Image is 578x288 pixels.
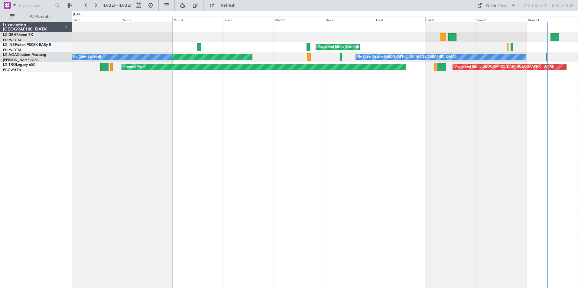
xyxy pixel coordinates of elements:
[71,17,122,22] div: Sat 2
[122,17,172,22] div: Sun 3
[216,3,241,8] span: Refresh
[103,3,131,8] span: [DATE] - [DATE]
[317,43,389,52] div: Unplanned Maint Nice ([GEOGRAPHIC_DATA])
[3,48,21,52] a: EDLW/DTM
[206,1,243,10] button: Refresh
[16,14,64,19] span: All Aircraft
[357,53,456,62] div: No Crew Ostend-[GEOGRAPHIC_DATA] ([GEOGRAPHIC_DATA])
[425,17,476,22] div: Sat 9
[324,17,375,22] div: Thu 7
[3,53,46,57] a: LX-AOACitation Mustang
[3,43,15,47] span: LX-INB
[7,12,66,21] button: All Aircraft
[172,17,223,22] div: Mon 4
[476,17,527,22] div: Sun 10
[486,3,507,9] div: Quick Links
[3,33,33,37] a: LX-GBHFalcon 7X
[73,12,83,17] div: [DATE]
[3,43,51,47] a: LX-INBFalcon 900EX EASy II
[474,1,519,10] button: Quick Links
[3,38,21,42] a: EDLW/DTM
[3,53,17,57] span: LX-AOA
[527,17,577,22] div: Mon 11
[454,62,554,72] div: Unplanned Maint [GEOGRAPHIC_DATA] ([GEOGRAPHIC_DATA])
[18,1,53,10] input: Trip Number
[223,17,274,22] div: Tue 5
[3,63,16,67] span: LX-TRO
[3,58,39,62] a: [PERSON_NAME]/QSA
[73,53,101,62] div: No Crew Sabadell
[3,33,16,37] span: LX-GBH
[274,17,324,22] div: Wed 6
[375,17,425,22] div: Fri 8
[3,63,35,67] a: LX-TROLegacy 650
[3,68,21,72] a: EGGW/LTN
[123,62,145,72] div: Planned Maint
